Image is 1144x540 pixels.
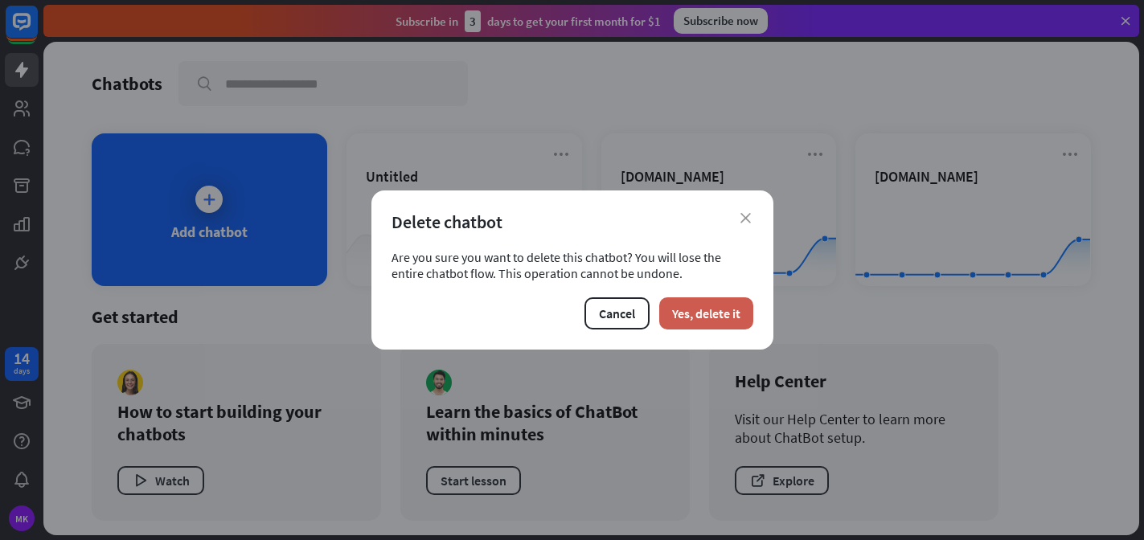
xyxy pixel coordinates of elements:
[13,6,61,55] button: Open LiveChat chat widget
[392,249,753,281] div: Are you sure you want to delete this chatbot? You will lose the entire chatbot flow. This operati...
[740,213,751,223] i: close
[584,297,650,329] button: Cancel
[392,211,753,233] div: Delete chatbot
[659,297,753,329] button: Yes, delete it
